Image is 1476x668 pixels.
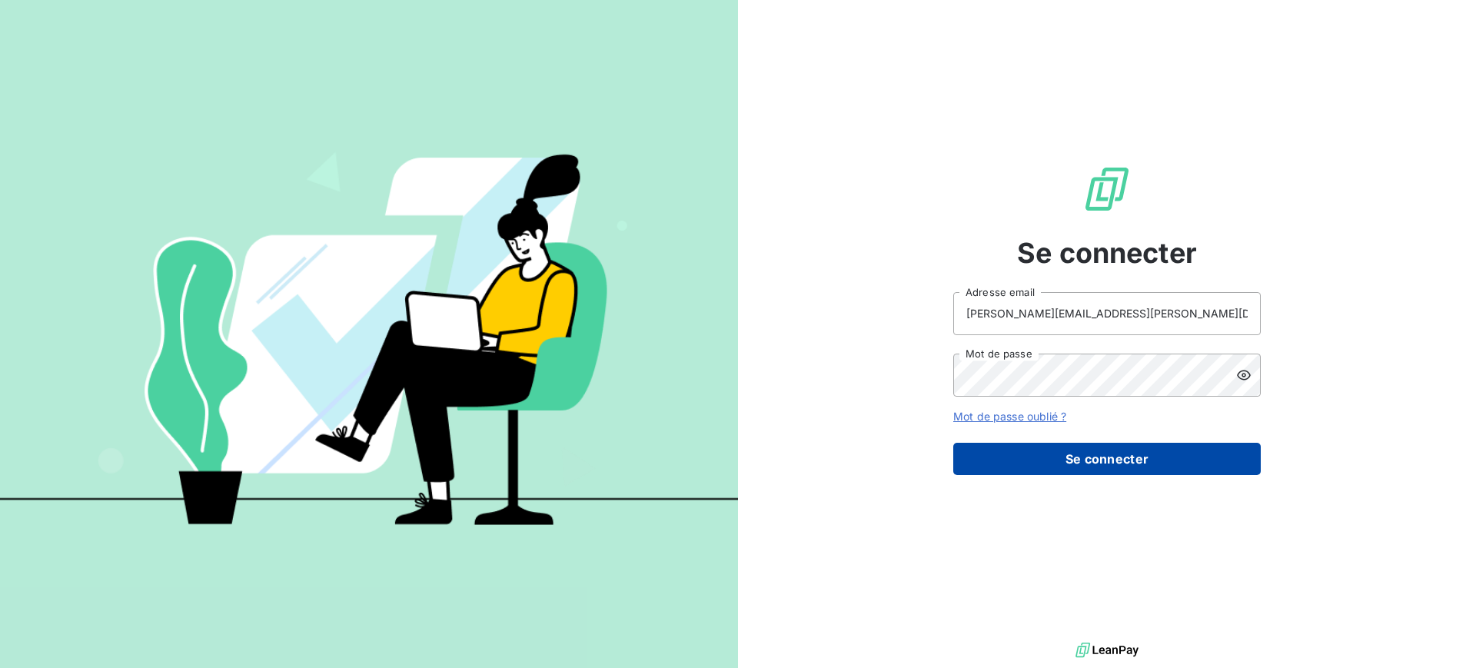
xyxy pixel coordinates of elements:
[1075,639,1139,662] img: logo
[953,443,1261,475] button: Se connecter
[953,410,1066,423] a: Mot de passe oublié ?
[1082,165,1132,214] img: Logo LeanPay
[953,292,1261,335] input: placeholder
[1017,232,1197,274] span: Se connecter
